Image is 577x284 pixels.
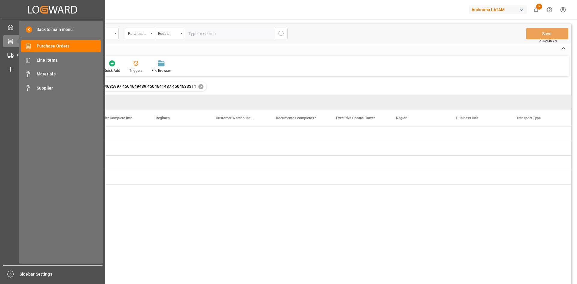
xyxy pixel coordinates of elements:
span: Back to main menu [32,26,73,33]
button: open menu [125,28,155,39]
span: Sidebar Settings [20,271,103,277]
button: Archroma LATAM [469,4,529,15]
div: Equals [158,29,179,36]
span: Region [396,116,408,120]
button: open menu [155,28,185,39]
span: Supplier [37,85,101,91]
span: Documentos completos? [276,116,316,120]
span: Purchase Orders [37,43,101,49]
a: My Cockpit [3,21,102,33]
div: Purchase Order Number [128,29,148,36]
button: show 5 new notifications [529,3,543,17]
span: Customer Warehouse Name [216,116,256,120]
span: Supplier Complete Info [96,116,133,120]
span: Business Unit [456,116,478,120]
span: Transport Type [516,116,541,120]
span: Ctrl/CMD + S [539,39,557,44]
button: search button [275,28,288,39]
a: Materials [21,68,101,80]
div: Triggers [129,68,142,73]
a: Purchase Orders [21,40,101,52]
button: Save [526,28,568,39]
div: Archroma LATAM [469,5,527,14]
span: Materials [37,71,101,77]
a: Supplier [21,82,101,94]
span: Line Items [37,57,101,63]
div: ✕ [198,84,203,89]
span: 4504635997,4504649439,4504641437,4504633311 [97,84,196,89]
a: Line Items [21,54,101,66]
span: Regimen [156,116,170,120]
span: 5 [536,4,542,10]
a: My Reports [3,63,102,75]
span: Executive Control Tower [336,116,375,120]
button: Help Center [543,3,556,17]
div: Quick Add [104,68,120,73]
div: File Browser [151,68,171,73]
input: Type to search [185,28,275,39]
